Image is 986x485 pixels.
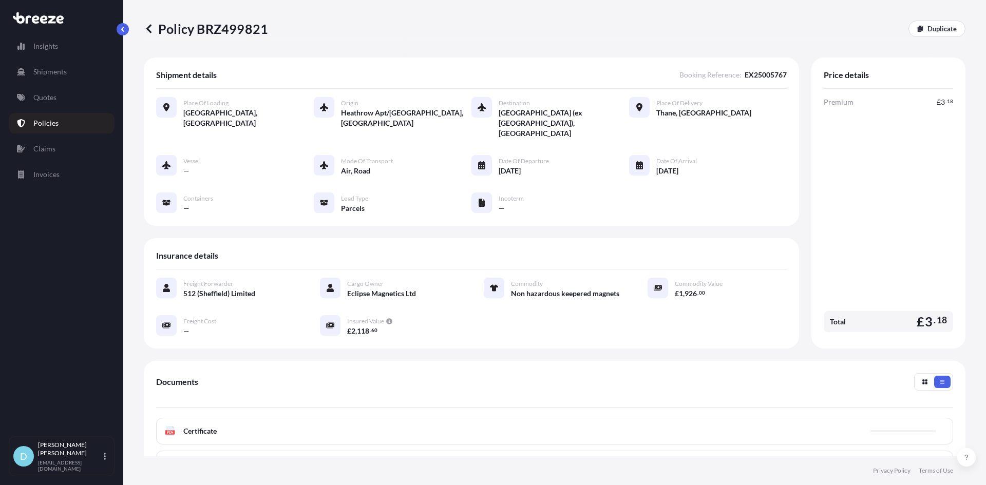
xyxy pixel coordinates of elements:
[908,21,965,37] a: Duplicate
[683,290,685,297] span: ,
[156,250,218,261] span: Insurance details
[183,288,255,299] span: 512 (Sheffield) Limited
[675,280,723,288] span: Commodity Value
[499,166,521,176] span: [DATE]
[9,164,115,185] a: Invoices
[341,99,358,107] span: Origin
[824,70,869,80] span: Price details
[351,327,355,335] span: 2
[20,451,27,461] span: D
[917,315,924,328] span: £
[341,166,370,176] span: Air, Road
[499,157,549,165] span: Date of Departure
[675,290,679,297] span: £
[341,157,393,165] span: Mode of Transport
[347,280,384,288] span: Cargo Owner
[156,70,217,80] span: Shipment details
[9,139,115,159] a: Claims
[370,328,371,332] span: .
[697,291,698,295] span: .
[347,317,384,325] span: Insured Value
[347,288,416,299] span: Eclipse Magnetics Ltd
[371,328,377,332] span: 60
[656,108,751,118] span: Thane, [GEOGRAPHIC_DATA]
[679,70,742,80] span: Booking Reference :
[144,21,268,37] p: Policy BRZ499821
[33,41,58,51] p: Insights
[9,87,115,108] a: Quotes
[341,108,471,128] span: Heathrow Apt/[GEOGRAPHIC_DATA], [GEOGRAPHIC_DATA]
[156,377,198,387] span: Documents
[919,467,953,475] a: Terms of Use
[656,99,703,107] span: Place of Delivery
[33,169,60,180] p: Invoices
[511,280,543,288] span: Commodity
[183,203,189,214] span: —
[341,195,368,203] span: Load Type
[183,326,189,336] span: —
[156,451,953,477] a: PDFPolicy Full Terms and Conditions
[511,288,619,299] span: Non hazardous keepered magnets
[9,36,115,56] a: Insights
[656,157,697,165] span: Date of Arrival
[941,99,945,106] span: 3
[937,99,941,106] span: £
[357,327,369,335] span: 118
[745,70,787,80] span: EX25005767
[183,157,200,165] span: Vessel
[183,99,229,107] span: Place of Loading
[38,441,102,457] p: [PERSON_NAME] [PERSON_NAME]
[347,327,351,335] span: £
[830,317,846,327] span: Total
[9,62,115,82] a: Shipments
[355,327,357,335] span: ,
[499,108,629,139] span: [GEOGRAPHIC_DATA] (ex [GEOGRAPHIC_DATA]), [GEOGRAPHIC_DATA]
[499,203,505,214] span: —
[947,100,953,103] span: 18
[873,467,911,475] a: Privacy Policy
[341,203,365,214] span: Parcels
[38,459,102,472] p: [EMAIL_ADDRESS][DOMAIN_NAME]
[33,92,56,103] p: Quotes
[33,118,59,128] p: Policies
[499,99,530,107] span: Destination
[183,426,217,436] span: Certificate
[183,166,189,176] span: —
[685,290,697,297] span: 926
[33,144,55,154] p: Claims
[499,195,524,203] span: Incoterm
[9,113,115,133] a: Policies
[183,317,216,325] span: Freight Cost
[699,291,705,295] span: 00
[934,317,936,323] span: .
[33,67,67,77] p: Shipments
[945,100,946,103] span: .
[927,24,957,34] p: Duplicate
[925,315,933,328] span: 3
[183,195,213,203] span: Containers
[824,97,854,107] span: Premium
[679,290,683,297] span: 1
[656,166,678,176] span: [DATE]
[183,108,314,128] span: [GEOGRAPHIC_DATA], [GEOGRAPHIC_DATA]
[937,317,947,323] span: 18
[183,280,233,288] span: Freight Forwarder
[167,431,174,434] text: PDF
